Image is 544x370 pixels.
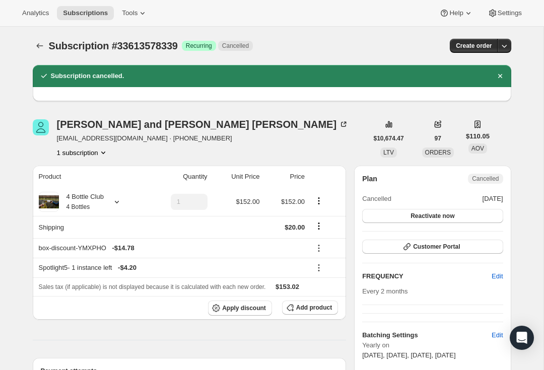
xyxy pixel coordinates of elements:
button: Edit [486,268,509,284]
span: AOV [471,145,484,152]
button: Product actions [57,147,108,158]
h2: FREQUENCY [362,271,492,281]
span: Help [449,9,463,17]
div: Spotlight5 - 1 instance left [39,263,305,273]
th: Product [33,166,146,188]
span: Cancelled [472,175,499,183]
button: Customer Portal [362,240,503,254]
small: 4 Bottles [66,203,90,210]
span: [DATE] [483,194,503,204]
span: Edit [492,330,503,340]
button: Analytics [16,6,55,20]
span: Recurring [186,42,212,50]
span: Analytics [22,9,49,17]
span: Edit [492,271,503,281]
div: [PERSON_NAME] and [PERSON_NAME] [PERSON_NAME] [57,119,349,129]
span: [DATE], [DATE], [DATE], [DATE] [362,351,455,359]
button: Reactivate now [362,209,503,223]
button: Dismiss notification [493,69,507,83]
span: $152.00 [281,198,305,205]
span: Subscription #33613578339 [49,40,178,51]
span: LTV [383,149,394,156]
span: - $14.78 [112,243,134,253]
span: Subscriptions [63,9,108,17]
span: Cancelled [222,42,249,50]
button: Subscriptions [33,39,47,53]
span: $20.00 [285,224,305,231]
button: Help [433,6,479,20]
h6: Batching Settings [362,330,492,340]
button: Edit [486,327,509,343]
span: Add product [296,304,332,312]
button: Subscriptions [57,6,114,20]
button: Product actions [311,195,327,206]
div: Open Intercom Messenger [510,326,534,350]
th: Unit Price [211,166,263,188]
span: Reactivate now [411,212,454,220]
button: Create order [450,39,498,53]
div: 4 Bottle Club [59,192,104,212]
span: Sales tax (if applicable) is not displayed because it is calculated with each new order. [39,283,266,290]
span: Christine and Steve Carr [33,119,49,135]
span: $110.05 [466,131,490,141]
span: Every 2 months [362,287,407,295]
h2: Subscription cancelled. [51,71,124,81]
span: Yearly on [362,340,503,350]
span: $10,674.47 [374,134,404,142]
span: Tools [122,9,138,17]
button: Apply discount [208,301,272,316]
span: Customer Portal [413,243,460,251]
button: 97 [429,131,447,145]
th: Shipping [33,216,146,238]
span: Create order [456,42,492,50]
span: Apply discount [222,304,266,312]
button: Add product [282,301,338,315]
button: Shipping actions [311,220,327,232]
h2: Plan [362,174,377,184]
span: Settings [498,9,522,17]
th: Price [262,166,308,188]
span: Cancelled [362,194,391,204]
span: $152.00 [236,198,259,205]
button: Settings [482,6,528,20]
button: Tools [116,6,154,20]
span: - $4.20 [118,263,137,273]
button: $10,674.47 [368,131,410,145]
span: $153.02 [276,283,299,290]
span: [EMAIL_ADDRESS][DOMAIN_NAME] · [PHONE_NUMBER] [57,133,349,143]
span: ORDERS [425,149,451,156]
span: 97 [435,134,441,142]
div: box-discount-YMXPHO [39,243,305,253]
th: Quantity [146,166,211,188]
